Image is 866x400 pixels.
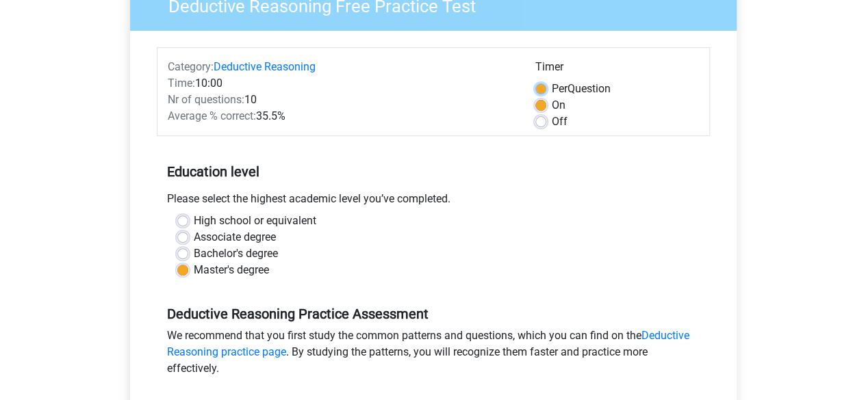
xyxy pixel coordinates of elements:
span: Time: [168,77,195,90]
label: On [552,97,565,114]
div: We recommend that you first study the common patterns and questions, which you can find on the . ... [157,328,710,382]
h5: Deductive Reasoning Practice Assessment [167,306,700,322]
div: 10:00 [157,75,525,92]
div: Timer [535,59,699,81]
span: Average % correct: [168,109,256,122]
span: Nr of questions: [168,93,244,106]
span: Category: [168,60,214,73]
div: 35.5% [157,108,525,124]
a: Deductive Reasoning [214,60,316,73]
label: Associate degree [194,229,276,245]
h5: Education level [167,158,700,185]
label: Master's degree [194,262,269,278]
label: Off [552,114,568,130]
label: Bachelor's degree [194,245,278,262]
div: 10 [157,92,525,108]
label: Question [552,81,611,97]
span: Per [552,82,568,95]
label: High school or equivalent [194,213,316,229]
div: Please select the highest academic level you’ve completed. [157,191,710,213]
